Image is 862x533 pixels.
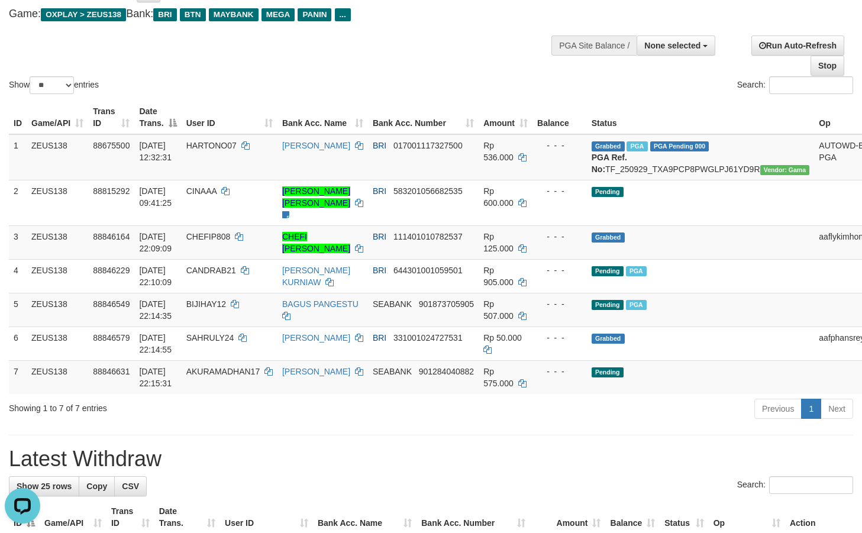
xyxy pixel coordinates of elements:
a: CHEFI [PERSON_NAME] [282,232,350,253]
span: MAYBANK [209,8,259,21]
span: Grabbed [592,141,625,151]
td: 7 [9,360,27,394]
th: Bank Acc. Name: activate to sort column ascending [277,101,368,134]
span: BRI [153,8,176,21]
div: - - - [537,332,582,344]
a: Copy [79,476,115,496]
td: 5 [9,293,27,327]
a: BAGUS PANGESTU [282,299,359,309]
span: Show 25 rows [17,482,72,491]
a: Stop [811,56,844,76]
span: [DATE] 22:14:55 [139,333,172,354]
span: [DATE] 09:41:25 [139,186,172,208]
span: CSV [122,482,139,491]
th: User ID: activate to sort column ascending [182,101,277,134]
span: Copy 644301001059501 to clipboard [393,266,463,275]
td: ZEUS138 [27,327,88,360]
span: HARTONO07 [186,141,237,150]
td: 6 [9,327,27,360]
th: Game/API: activate to sort column ascending [27,101,88,134]
th: ID [9,101,27,134]
td: ZEUS138 [27,134,88,180]
span: Grabbed [592,334,625,344]
td: ZEUS138 [27,225,88,259]
a: Run Auto-Refresh [751,35,844,56]
span: CHEFIP808 [186,232,231,241]
a: Previous [754,399,802,419]
span: Rp 536.000 [483,141,514,162]
input: Search: [769,76,853,94]
span: Copy 901873705905 to clipboard [419,299,474,309]
div: - - - [537,366,582,377]
span: BRI [373,232,386,241]
span: CINAAA [186,186,217,196]
h4: Game: Bank: [9,8,563,20]
span: Copy 331001024727531 to clipboard [393,333,463,343]
td: 3 [9,225,27,259]
input: Search: [769,476,853,494]
span: [DATE] 22:15:31 [139,367,172,388]
span: Rp 507.000 [483,299,514,321]
div: - - - [537,231,582,243]
span: Rp 905.000 [483,266,514,287]
a: Show 25 rows [9,476,79,496]
span: Vendor URL: https://trx31.1velocity.biz [760,165,810,175]
div: - - - [537,298,582,310]
span: BIJIHAY12 [186,299,226,309]
td: TF_250929_TXA9PCP8PWGLPJ61YD9R [587,134,815,180]
label: Search: [737,76,853,94]
a: Next [821,399,853,419]
select: Showentries [30,76,74,94]
div: - - - [537,140,582,151]
th: Status [587,101,815,134]
div: - - - [537,185,582,197]
span: PGA Pending [650,141,709,151]
span: Pending [592,187,624,197]
span: BTN [180,8,206,21]
span: [DATE] 12:32:31 [139,141,172,162]
b: PGA Ref. No: [592,153,627,174]
span: Pending [592,266,624,276]
span: Copy 583201056682535 to clipboard [393,186,463,196]
span: PANIN [298,8,331,21]
td: ZEUS138 [27,293,88,327]
span: Pending [592,367,624,377]
span: BRI [373,141,386,150]
span: Rp 600.000 [483,186,514,208]
span: SEABANK [373,367,412,376]
span: BRI [373,266,386,275]
span: Grabbed [592,232,625,243]
td: ZEUS138 [27,259,88,293]
span: 88675500 [93,141,130,150]
div: PGA Site Balance / [551,35,637,56]
a: [PERSON_NAME] [282,367,350,376]
td: 4 [9,259,27,293]
span: [DATE] 22:09:09 [139,232,172,253]
th: Date Trans.: activate to sort column descending [134,101,181,134]
a: CSV [114,476,147,496]
span: 88815292 [93,186,130,196]
span: 88846579 [93,333,130,343]
span: Copy [86,482,107,491]
td: 2 [9,180,27,225]
span: BRI [373,333,386,343]
span: None selected [644,41,700,50]
span: OXPLAY > ZEUS138 [41,8,126,21]
td: ZEUS138 [27,180,88,225]
label: Search: [737,476,853,494]
th: Amount: activate to sort column ascending [479,101,532,134]
span: Rp 50.000 [483,333,522,343]
span: AKURAMADHAN17 [186,367,260,376]
div: Showing 1 to 7 of 7 entries [9,398,350,414]
span: 88846549 [93,299,130,309]
span: CANDRAB21 [186,266,236,275]
button: Open LiveChat chat widget [5,5,40,40]
th: Balance [532,101,587,134]
button: None selected [637,35,715,56]
span: BRI [373,186,386,196]
div: - - - [537,264,582,276]
h1: Latest Withdraw [9,447,853,471]
span: 88846229 [93,266,130,275]
td: 1 [9,134,27,180]
span: [DATE] 22:10:09 [139,266,172,287]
